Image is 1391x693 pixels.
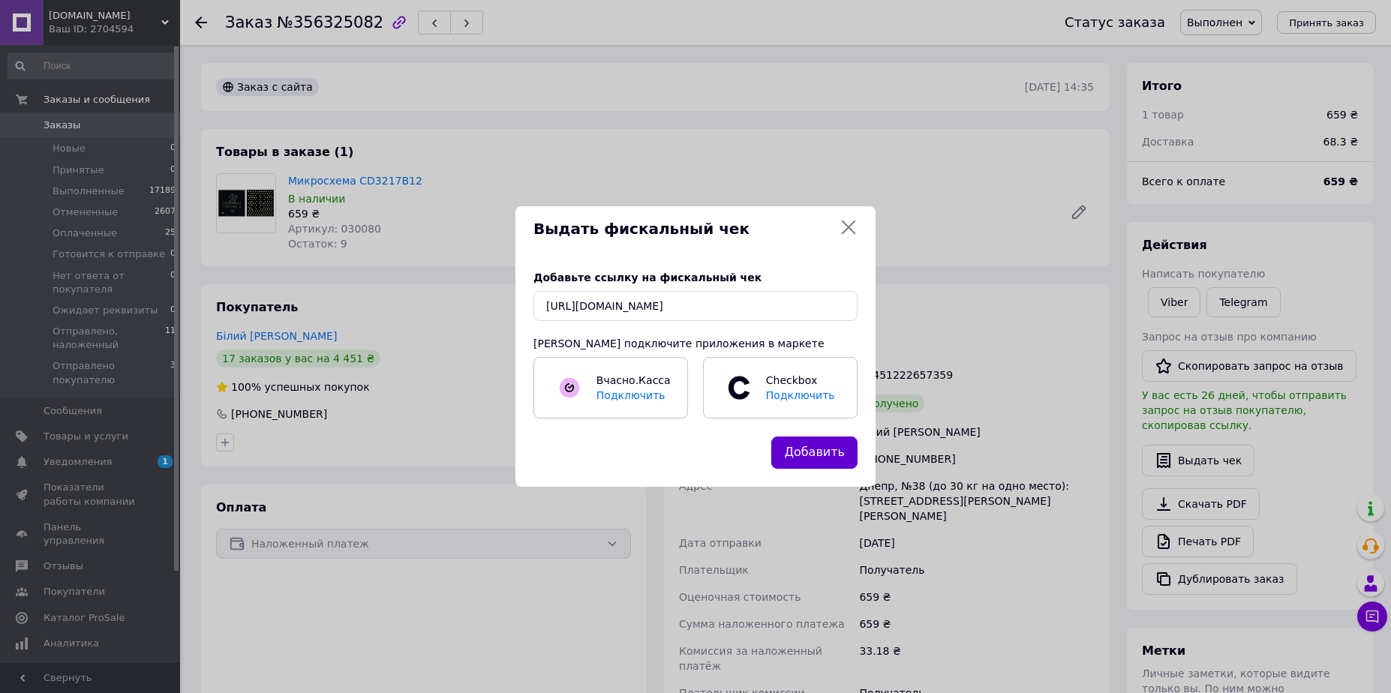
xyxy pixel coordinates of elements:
a: CheckboxПодключить [703,357,858,418]
span: Вчасно.Касса [596,374,671,386]
span: Подключить [766,389,835,401]
a: Вчасно.КассаПодключить [533,357,688,418]
div: [PERSON_NAME] подключите приложения в маркете [533,336,858,351]
button: Добавить [771,436,858,469]
span: Добавьте ссылку на фискальный чек [533,271,762,283]
input: URL чека [533,291,858,321]
span: Подключить [596,389,665,401]
span: Выдать фискальный чек [533,218,834,240]
span: Checkbox [759,373,841,403]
